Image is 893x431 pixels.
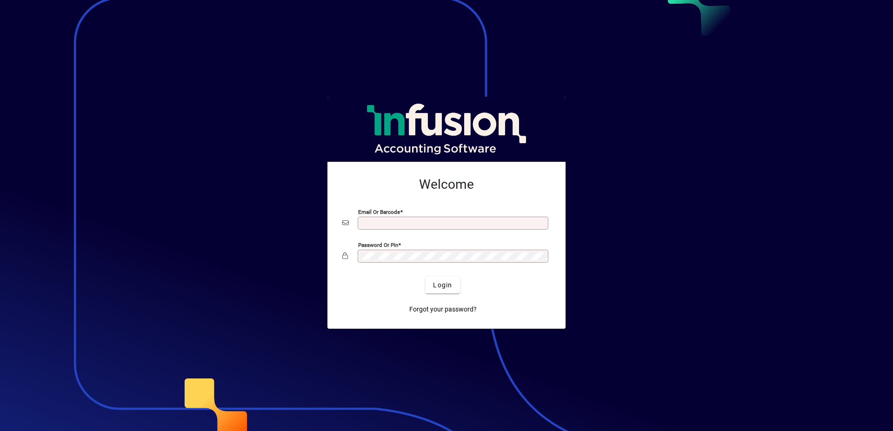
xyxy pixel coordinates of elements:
[406,301,480,318] a: Forgot your password?
[409,305,477,314] span: Forgot your password?
[358,242,398,248] mat-label: Password or Pin
[426,277,460,293] button: Login
[342,177,551,192] h2: Welcome
[433,280,452,290] span: Login
[358,209,400,215] mat-label: Email or Barcode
